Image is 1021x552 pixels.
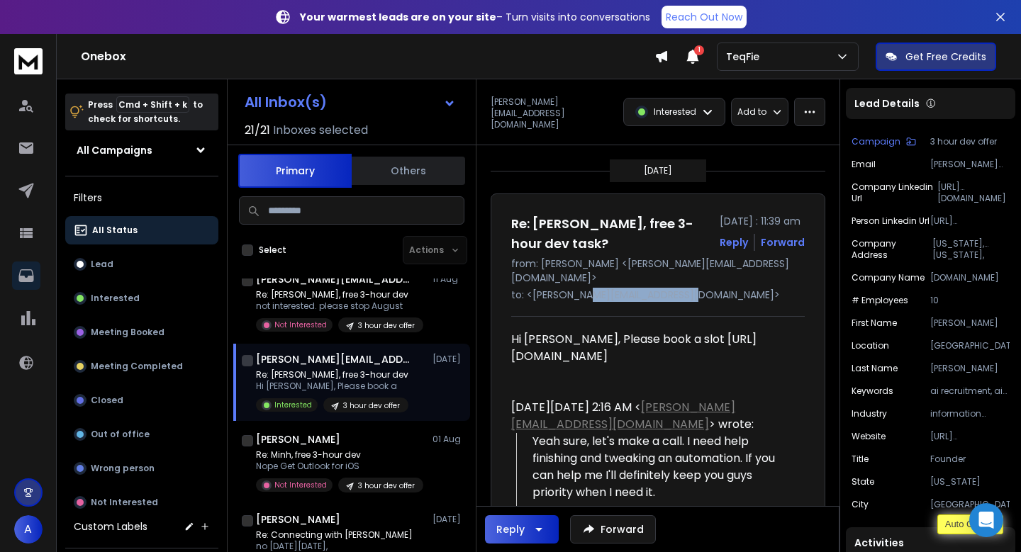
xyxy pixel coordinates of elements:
p: Lead [91,259,113,270]
p: [PERSON_NAME] [930,363,1010,374]
p: Nope Get Outlook for iOS [256,461,423,472]
button: Reply [485,515,559,543]
p: title [852,454,869,465]
p: [DATE] [433,354,464,365]
p: to: <[PERSON_NAME][EMAIL_ADDRESS][DOMAIN_NAME]> [511,288,805,302]
button: Reply [720,235,748,249]
p: Campaign [852,136,900,147]
p: Reach Out Now [666,10,742,24]
p: [DOMAIN_NAME] [930,272,1010,283]
p: 3 hour dev offer [358,320,415,331]
button: All Status [65,216,218,244]
p: # employees [852,295,908,306]
p: not interested. please stop August [256,300,423,312]
button: Meeting Booked [65,318,218,347]
h3: Filters [65,188,218,208]
p: Not Interested [274,320,327,330]
p: [US_STATE] [930,476,1010,488]
div: Hi [PERSON_NAME], Please book a slot [URL][DOMAIN_NAME] [511,331,793,365]
p: First Name [852,317,897,329]
p: [GEOGRAPHIC_DATA] [930,340,1010,351]
p: Re: Connecting with [PERSON_NAME] [256,529,423,541]
button: Get Free Credits [876,43,996,71]
p: Interested [274,400,312,410]
p: company address [852,238,932,261]
p: Interested [91,293,140,304]
button: A [14,515,43,543]
p: All Status [92,225,138,236]
p: [PERSON_NAME] [930,317,1010,329]
p: Closed [91,395,123,406]
h1: All Campaigns [77,143,152,157]
p: 3 hour dev offer [358,480,415,491]
p: Founder [930,454,1010,465]
h1: [PERSON_NAME][EMAIL_ADDRESS] [256,272,412,286]
button: Meeting Completed [65,352,218,381]
p: [PERSON_NAME][EMAIL_ADDRESS][DOMAIN_NAME] [491,96,615,130]
h1: Onebox [81,48,654,65]
button: Others [352,155,465,186]
p: [DATE] : 11:39 am [720,214,805,228]
p: [URL][DOMAIN_NAME] [930,215,1010,227]
p: no [DATE][DATE], [256,541,423,552]
p: industry [852,408,887,419]
h1: Re: [PERSON_NAME], free 3-hour dev task? [511,214,711,254]
p: person linkedin url [852,215,930,227]
p: Get Free Credits [905,50,986,64]
p: city [852,499,869,510]
p: [URL][DOMAIN_NAME][MEDICAL_DATA] [937,181,1010,204]
button: Wrong person [65,454,218,483]
p: 10 [930,295,1010,306]
p: Press to check for shortcuts. [88,98,203,126]
p: Meeting Booked [91,327,164,338]
strong: Your warmest leads are on your site [300,10,496,24]
p: Lead Details [854,96,920,111]
div: Auto Copied [937,514,1003,534]
p: ai recruitment, ai headhunting, ai for hr, enterprise solutions, scalable recruitment, human reso... [930,385,1010,397]
button: Interested [65,284,218,312]
button: All Campaigns [65,136,218,164]
p: location [852,340,889,351]
p: state [852,476,874,488]
p: Re: [PERSON_NAME], free 3-hour dev [256,369,408,381]
button: Forward [570,515,656,543]
span: 21 / 21 [245,122,270,139]
a: Reach Out Now [662,6,747,28]
p: 01 Aug [433,434,464,445]
h1: [PERSON_NAME] [256,432,340,446]
div: Forward [761,235,805,249]
p: [URL][DOMAIN_NAME] [930,431,1010,442]
button: Lead [65,250,218,278]
p: website [852,431,886,442]
button: Out of office [65,420,218,449]
a: [PERSON_NAME][EMAIL_ADDRESS][DOMAIN_NAME] [511,399,735,432]
h1: [PERSON_NAME] [256,512,340,526]
label: Select [259,244,286,256]
p: Not Interested [274,480,327,490]
p: [DATE] [644,165,672,176]
p: [PERSON_NAME][EMAIL_ADDRESS][DOMAIN_NAME] [930,159,1010,170]
p: from: [PERSON_NAME] <[PERSON_NAME][EMAIL_ADDRESS][DOMAIN_NAME]> [511,257,805,285]
p: Re: Minh, free 3-hour dev [256,449,423,461]
button: Campaign [852,136,916,147]
p: company linkedin url [852,181,937,204]
p: information technology & services [930,408,1010,419]
span: Cmd + Shift + k [116,96,189,113]
p: Not Interested [91,497,158,508]
p: Add to [737,106,766,118]
h1: All Inbox(s) [245,95,327,109]
p: Re: [PERSON_NAME], free 3-hour dev [256,289,423,300]
h1: [PERSON_NAME][EMAIL_ADDRESS][DOMAIN_NAME] [256,352,412,366]
p: TeqFie [726,50,765,64]
button: Primary [238,154,352,188]
p: Last Name [852,363,898,374]
p: Out of office [91,429,150,440]
p: 3 hour dev offer [930,136,1010,147]
div: Open Intercom Messenger [969,503,1003,537]
p: [DATE] [433,514,464,525]
p: Interested [654,106,696,118]
p: [GEOGRAPHIC_DATA] [930,499,1010,510]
